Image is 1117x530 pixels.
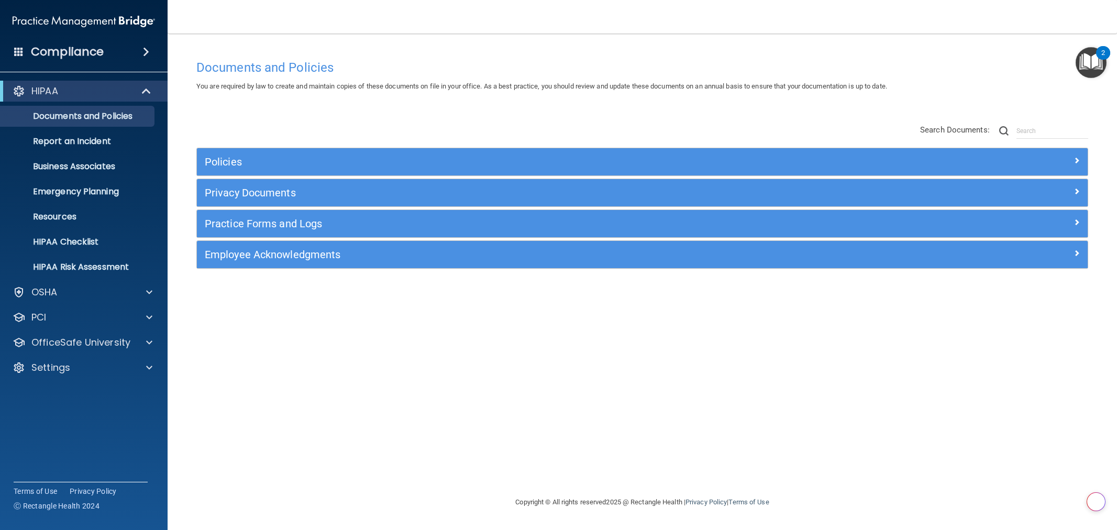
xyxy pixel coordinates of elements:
[1076,47,1107,78] button: Open Resource Center, 2 new notifications
[7,212,150,222] p: Resources
[205,156,857,168] h5: Policies
[7,161,150,172] p: Business Associates
[7,237,150,247] p: HIPAA Checklist
[13,11,155,32] img: PMB logo
[7,262,150,272] p: HIPAA Risk Assessment
[1101,53,1105,67] div: 2
[999,126,1009,136] img: ic-search.3b580494.png
[14,486,57,496] a: Terms of Use
[7,111,150,122] p: Documents and Policies
[728,498,769,506] a: Terms of Use
[7,186,150,197] p: Emergency Planning
[205,187,857,198] h5: Privacy Documents
[14,501,99,511] span: Ⓒ Rectangle Health 2024
[920,125,990,135] span: Search Documents:
[13,311,152,324] a: PCI
[7,136,150,147] p: Report an Incident
[13,361,152,374] a: Settings
[31,336,130,349] p: OfficeSafe University
[70,486,117,496] a: Privacy Policy
[196,61,1088,74] h4: Documents and Policies
[205,249,857,260] h5: Employee Acknowledgments
[451,485,834,519] div: Copyright © All rights reserved 2025 @ Rectangle Health | |
[31,311,46,324] p: PCI
[31,361,70,374] p: Settings
[31,286,58,299] p: OSHA
[205,153,1080,170] a: Policies
[205,246,1080,263] a: Employee Acknowledgments
[205,215,1080,232] a: Practice Forms and Logs
[205,184,1080,201] a: Privacy Documents
[205,218,857,229] h5: Practice Forms and Logs
[196,82,887,90] span: You are required by law to create and maintain copies of these documents on file in your office. ...
[685,498,727,506] a: Privacy Policy
[13,336,152,349] a: OfficeSafe University
[31,45,104,59] h4: Compliance
[31,85,58,97] p: HIPAA
[13,286,152,299] a: OSHA
[1016,123,1088,139] input: Search
[13,85,152,97] a: HIPAA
